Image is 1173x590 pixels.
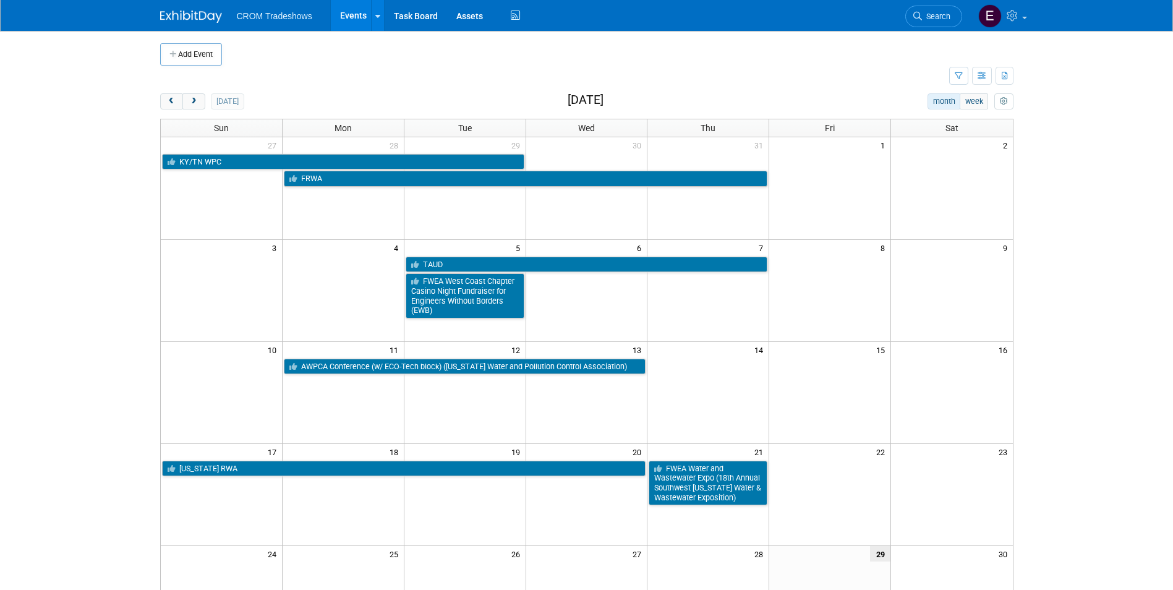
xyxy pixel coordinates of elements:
button: [DATE] [211,93,244,109]
a: KY/TN WPC [162,154,524,170]
a: Search [905,6,962,27]
a: TAUD [406,257,768,273]
span: 22 [875,444,890,460]
span: 21 [753,444,769,460]
span: 10 [267,342,282,357]
span: Search [922,12,950,21]
span: 24 [267,546,282,562]
span: Sat [945,123,958,133]
span: 28 [388,137,404,153]
span: 28 [753,546,769,562]
span: 1 [879,137,890,153]
span: Fri [825,123,835,133]
span: 6 [636,240,647,255]
span: 30 [631,137,647,153]
span: Tue [458,123,472,133]
a: [US_STATE] RWA [162,461,646,477]
span: 13 [631,342,647,357]
span: 14 [753,342,769,357]
i: Personalize Calendar [1000,98,1008,106]
a: FWEA West Coast Chapter Casino Night Fundraiser for Engineers Without Borders (EWB) [406,273,524,319]
span: 23 [997,444,1013,460]
span: Thu [701,123,715,133]
span: 8 [879,240,890,255]
button: prev [160,93,183,109]
span: Sun [214,123,229,133]
button: Add Event [160,43,222,66]
span: 25 [388,546,404,562]
span: 2 [1002,137,1013,153]
span: 29 [870,546,890,562]
span: 27 [631,546,647,562]
button: week [960,93,988,109]
span: 30 [997,546,1013,562]
h2: [DATE] [568,93,604,107]
a: FRWA [284,171,767,187]
button: myCustomButton [994,93,1013,109]
span: 3 [271,240,282,255]
span: 18 [388,444,404,460]
img: ExhibitDay [160,11,222,23]
a: AWPCA Conference (w/ ECO-Tech block) ([US_STATE] Water and Pollution Control Association) [284,359,646,375]
span: 29 [510,137,526,153]
span: 9 [1002,240,1013,255]
span: Wed [578,123,595,133]
span: CROM Tradeshows [237,11,312,21]
span: 31 [753,137,769,153]
span: 12 [510,342,526,357]
span: 4 [393,240,404,255]
img: Emily Williams [978,4,1002,28]
button: next [182,93,205,109]
span: 5 [514,240,526,255]
span: Mon [335,123,352,133]
span: 11 [388,342,404,357]
span: 7 [757,240,769,255]
span: 16 [997,342,1013,357]
span: 17 [267,444,282,460]
span: 19 [510,444,526,460]
button: month [928,93,960,109]
span: 27 [267,137,282,153]
span: 26 [510,546,526,562]
span: 15 [875,342,890,357]
a: FWEA Water and Wastewater Expo (18th Annual Southwest [US_STATE] Water & Wastewater Exposition) [649,461,767,506]
span: 20 [631,444,647,460]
